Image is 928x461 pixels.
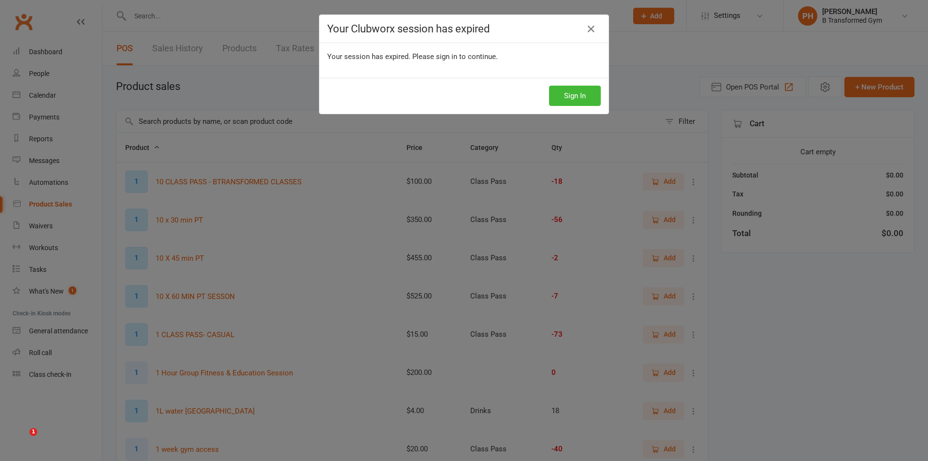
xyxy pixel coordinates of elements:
span: 1 [29,428,37,436]
h4: Your Clubworx session has expired [327,23,601,35]
button: Sign In [549,86,601,106]
span: Your session has expired. Please sign in to continue. [327,52,498,61]
iframe: Intercom live chat [10,428,33,451]
a: Close [583,21,599,37]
